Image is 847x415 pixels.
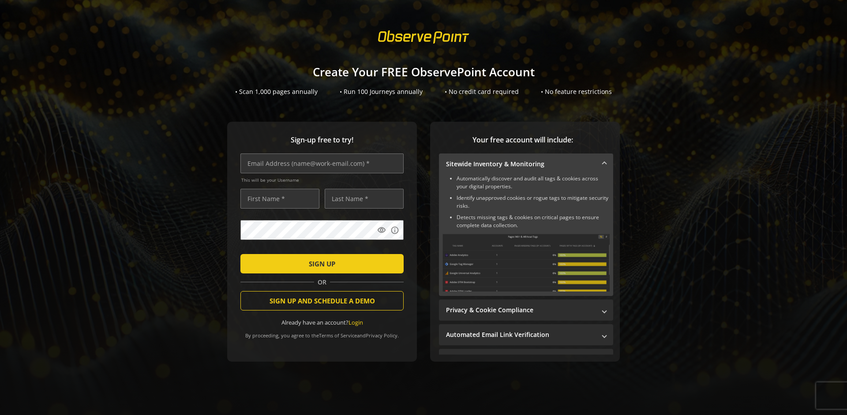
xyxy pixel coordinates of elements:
[457,175,610,191] li: Automatically discover and audit all tags & cookies across your digital properties.
[439,324,613,345] mat-expansion-panel-header: Automated Email Link Verification
[314,278,330,287] span: OR
[309,256,335,272] span: SIGN UP
[240,189,319,209] input: First Name *
[240,318,404,327] div: Already have an account?
[241,177,404,183] span: This will be your Username
[340,87,423,96] div: • Run 100 Journeys annually
[235,87,318,96] div: • Scan 1,000 pages annually
[240,326,404,339] div: By proceeding, you agree to the and .
[240,291,404,310] button: SIGN UP AND SCHEDULE A DEMO
[319,332,357,339] a: Terms of Service
[366,332,397,339] a: Privacy Policy
[377,226,386,235] mat-icon: visibility
[457,194,610,210] li: Identify unapproved cookies or rogue tags to mitigate security risks.
[445,87,519,96] div: • No credit card required
[240,135,404,145] span: Sign-up free to try!
[446,330,596,339] mat-panel-title: Automated Email Link Verification
[390,226,399,235] mat-icon: info
[270,293,375,309] span: SIGN UP AND SCHEDULE A DEMO
[439,175,613,296] div: Sitewide Inventory & Monitoring
[439,349,613,370] mat-expansion-panel-header: Performance Monitoring with Web Vitals
[240,254,404,273] button: SIGN UP
[446,160,596,168] mat-panel-title: Sitewide Inventory & Monitoring
[457,213,610,229] li: Detects missing tags & cookies on critical pages to ensure complete data collection.
[439,153,613,175] mat-expansion-panel-header: Sitewide Inventory & Monitoring
[442,234,610,292] img: Sitewide Inventory & Monitoring
[446,306,596,314] mat-panel-title: Privacy & Cookie Compliance
[325,189,404,209] input: Last Name *
[240,153,404,173] input: Email Address (name@work-email.com) *
[349,318,363,326] a: Login
[439,299,613,321] mat-expansion-panel-header: Privacy & Cookie Compliance
[439,135,607,145] span: Your free account will include:
[541,87,612,96] div: • No feature restrictions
